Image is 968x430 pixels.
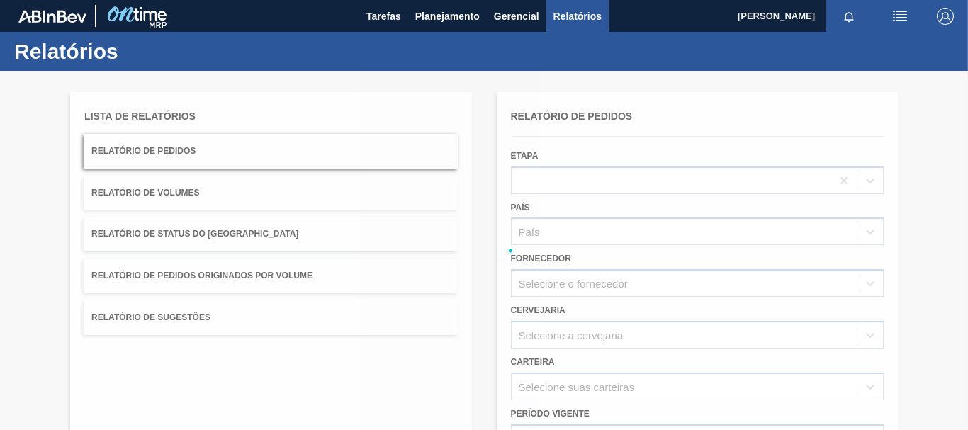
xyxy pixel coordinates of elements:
img: TNhmsLtSVTkK8tSr43FrP2fwEKptu5GPRR3wAAAABJRU5ErkJggg== [18,10,86,23]
img: Logout [937,8,954,25]
button: Notificações [826,6,872,26]
span: Planejamento [415,8,480,25]
span: Tarefas [366,8,401,25]
h1: Relatórios [14,43,266,60]
span: Relatórios [553,8,602,25]
img: userActions [891,8,908,25]
span: Gerencial [494,8,539,25]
